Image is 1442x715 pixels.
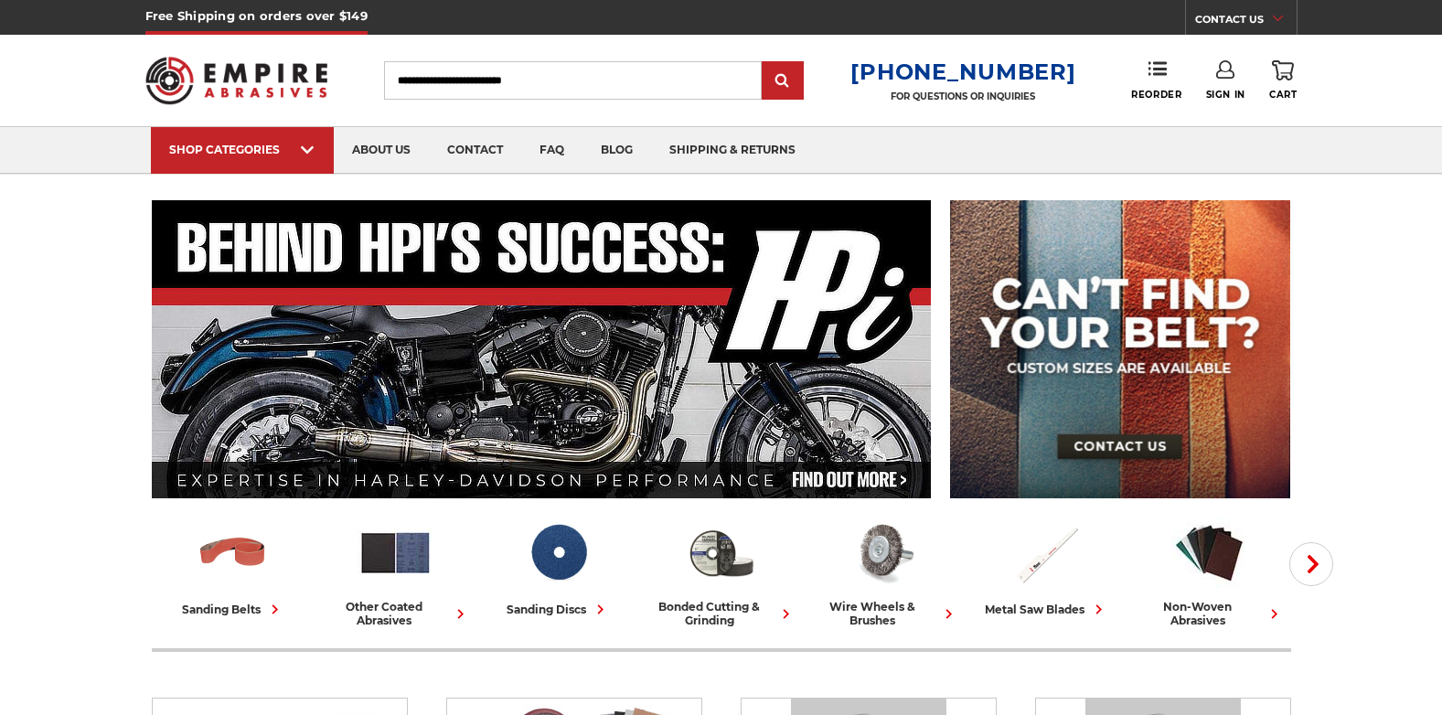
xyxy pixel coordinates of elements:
[582,127,651,174] a: blog
[1136,515,1284,627] a: non-woven abrasives
[985,600,1108,619] div: metal saw blades
[1171,515,1247,591] img: Non-woven Abrasives
[850,91,1075,102] p: FOR QUESTIONS OR INQUIRIES
[647,515,796,627] a: bonded cutting & grinding
[1009,515,1084,591] img: Metal Saw Blades
[973,515,1121,619] a: metal saw blades
[683,515,759,591] img: Bonded Cutting & Grinding
[1131,60,1181,100] a: Reorder
[647,600,796,627] div: bonded cutting & grinding
[334,127,429,174] a: about us
[850,59,1075,85] a: [PHONE_NUMBER]
[1131,89,1181,101] span: Reorder
[159,515,307,619] a: sanding belts
[764,63,801,100] input: Submit
[195,515,271,591] img: Sanding Belts
[182,600,284,619] div: sanding belts
[810,515,958,627] a: wire wheels & brushes
[169,143,315,156] div: SHOP CATEGORIES
[1136,600,1284,627] div: non-woven abrasives
[322,515,470,627] a: other coated abrasives
[950,200,1290,498] img: promo banner for custom belts.
[1269,89,1297,101] span: Cart
[521,127,582,174] a: faq
[520,515,596,591] img: Sanding Discs
[1289,542,1333,586] button: Next
[429,127,521,174] a: contact
[145,45,328,116] img: Empire Abrasives
[485,515,633,619] a: sanding discs
[846,515,922,591] img: Wire Wheels & Brushes
[1195,9,1297,35] a: CONTACT US
[358,515,433,591] img: Other Coated Abrasives
[810,600,958,627] div: wire wheels & brushes
[651,127,814,174] a: shipping & returns
[1206,89,1245,101] span: Sign In
[1269,60,1297,101] a: Cart
[152,200,932,498] img: Banner for an interview featuring Horsepower Inc who makes Harley performance upgrades featured o...
[322,600,470,627] div: other coated abrasives
[507,600,610,619] div: sanding discs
